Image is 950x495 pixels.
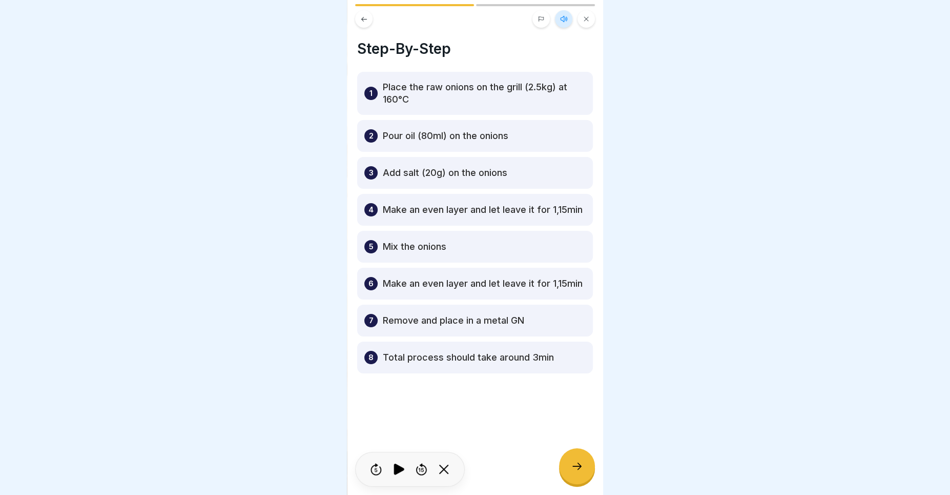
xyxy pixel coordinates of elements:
[369,167,374,179] p: 3
[368,278,374,290] p: 6
[369,87,373,100] p: 1
[383,278,583,290] p: Make an even layer and let leave it for 1,15min
[368,351,374,364] p: 8
[383,130,508,142] p: Pour oil (80ml) on the onions
[369,314,374,327] p: 7
[383,204,583,216] p: Make an even layer and let leave it for 1,15min
[383,314,524,327] p: Remove and place in a metal GN
[368,204,374,216] p: 4
[357,40,593,57] h4: Step-By-Step
[383,241,446,253] p: Mix the onions
[383,351,554,364] p: Total process should take around 3min
[383,167,507,179] p: Add salt (20g) on the onions
[369,130,374,142] p: 2
[369,241,374,253] p: 5
[383,81,586,106] p: Place the raw onions on the grill (2.5kg) at 160°C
